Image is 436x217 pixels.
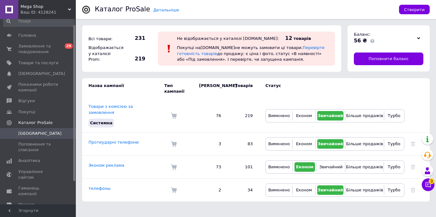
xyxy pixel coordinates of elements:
[18,131,62,136] span: [GEOGRAPHIC_DATA]
[153,8,179,12] a: Детальніше
[294,162,315,172] button: Економ
[177,45,324,56] a: Перевірте готовність товарів
[18,71,65,77] span: [DEMOGRAPHIC_DATA]
[399,5,430,14] button: Створити
[227,155,259,178] td: 101
[319,164,342,169] span: Звичайний
[285,35,292,41] span: 12
[317,111,344,121] button: Звичайний
[386,185,403,195] button: Турбо
[294,185,313,195] button: Економ
[385,162,403,172] button: Турбо
[267,162,291,172] button: Вимкнено
[90,121,112,125] span: Системна
[227,78,259,99] td: Товарів
[411,164,415,169] a: Видалити
[267,139,291,149] button: Вимкнено
[193,132,227,155] td: 3
[3,15,75,27] input: Пошук
[177,45,324,61] span: Покупці на [DOMAIN_NAME] не можуть замовити ці товари. до продажу: є ціна і фото, статус «В наявн...
[18,33,36,38] span: Головна
[177,36,279,41] div: Не відображається у каталозі [DOMAIN_NAME]:
[87,43,122,64] div: Відображається у каталозі Prom:
[346,164,383,169] span: Більше продажів
[268,188,290,192] span: Вимкнено
[193,155,227,178] td: 73
[318,141,343,146] span: Звичайний
[294,139,313,149] button: Економ
[18,82,58,93] span: Показники роботи компанії
[227,132,259,155] td: 83
[123,35,145,42] span: 231
[388,141,400,146] span: Турбо
[18,185,58,197] span: Гаманець компанії
[123,55,145,62] span: 219
[18,120,52,126] span: Каталог ProSale
[164,44,174,53] img: :exclamation:
[171,187,177,193] img: Комісія за замовлення
[347,185,382,195] button: Більше продажів
[296,113,312,118] span: Економ
[404,7,425,12] span: Створити
[411,188,415,192] a: Видалити
[82,78,164,99] td: Назва кампанії
[18,60,58,66] span: Товари та послуги
[317,139,344,149] button: Звичайний
[164,78,193,99] td: Тип кампанії
[347,162,382,172] button: Більше продажів
[18,109,35,115] span: Покупці
[268,164,290,169] span: Вимкнено
[88,163,124,168] a: Эконом реклама
[346,141,383,146] span: Більше продажів
[369,56,409,62] span: Поповнити баланс
[87,34,122,43] div: Всі товари:
[21,9,76,15] div: Ваш ID: 4128241
[386,139,403,149] button: Турбо
[193,78,227,99] td: [PERSON_NAME]
[318,162,343,172] button: Звичайний
[347,139,382,149] button: Більше продажів
[21,4,68,9] span: Mega Shop
[193,178,227,201] td: 2
[354,53,423,65] a: Поповнити баланс
[296,188,312,192] span: Економ
[171,141,177,147] img: Комісія за замовлення
[411,141,415,146] a: Видалити
[171,113,177,119] img: Комісія за замовлення
[95,6,150,13] div: Каталог ProSale
[88,104,133,115] a: Товари з комісією за замовлення
[18,98,35,104] span: Відгуки
[422,178,434,191] button: Чат з покупцем3
[317,185,344,195] button: Звичайний
[388,113,400,118] span: Турбо
[268,141,290,146] span: Вимкнено
[227,99,259,132] td: 219
[18,169,58,180] span: Управління сайтом
[268,113,290,118] span: Вимкнено
[88,186,111,191] a: телефоны
[65,43,73,49] span: 29
[267,111,291,121] button: Вимкнено
[294,111,313,121] button: Економ
[88,140,139,145] a: Протиударні телефони
[429,178,434,184] span: 3
[346,113,383,118] span: Більше продажів
[227,178,259,201] td: 34
[193,99,227,132] td: 76
[259,78,404,99] td: Статус
[318,188,343,192] span: Звичайний
[318,113,343,118] span: Звичайний
[294,36,311,41] span: товарів
[18,43,58,55] span: Замовлення та повідомлення
[354,32,371,37] span: Баланс:
[347,111,382,121] button: Більше продажів
[388,188,400,192] span: Турбо
[171,164,177,170] img: Комісія за замовлення
[18,141,58,153] span: Поповнення та списання
[267,185,291,195] button: Вимкнено
[346,188,383,192] span: Більше продажів
[386,111,403,121] button: Турбо
[18,158,40,164] span: Аналітика
[388,164,400,169] span: Турбо
[296,164,313,169] span: Економ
